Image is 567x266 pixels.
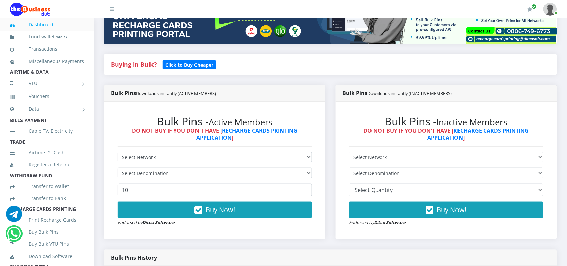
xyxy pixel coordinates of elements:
a: Miscellaneous Payments [10,53,84,69]
b: Click to Buy Cheaper [165,62,213,68]
h2: Bulk Pins - [118,115,312,128]
a: Data [10,101,84,117]
strong: Bulk Pins [111,89,216,97]
a: Chat for support [7,231,21,242]
a: Print Recharge Cards [10,212,84,228]
strong: DO NOT BUY IF YOU DON'T HAVE [ ] [364,127,529,141]
a: Chat for support [6,211,22,222]
a: Fund wallet[142.77] [10,29,84,45]
strong: Bulk Pins History [111,254,157,261]
a: Transfer to Bank [10,191,84,206]
a: Buy Bulk VTU Pins [10,236,84,252]
strong: DO NOT BUY IF YOU DON'T HAVE [ ] [132,127,298,141]
small: Endorsed by [349,219,406,225]
a: Transactions [10,41,84,57]
strong: Bulk Pins [342,89,452,97]
span: Buy Now! [437,205,467,214]
a: Buy Bulk Pins [10,224,84,240]
a: Download Software [10,249,84,264]
button: Buy Now! [118,202,312,218]
small: [ ] [55,34,69,39]
a: RECHARGE CARDS PRINTING APPLICATION [428,127,529,141]
span: Buy Now! [206,205,235,214]
a: Cable TV, Electricity [10,123,84,139]
a: Airtime -2- Cash [10,145,84,160]
strong: Ditco Software [142,219,175,225]
small: Inactive Members [437,116,508,128]
img: Logo [10,3,50,16]
a: RECHARGE CARDS PRINTING APPLICATION [196,127,298,141]
img: User [543,3,557,16]
a: Dashboard [10,17,84,32]
small: Downloads instantly (ACTIVE MEMBERS) [136,90,216,97]
i: Renew/Upgrade Subscription [528,7,533,12]
span: Renew/Upgrade Subscription [532,4,537,9]
a: Register a Referral [10,157,84,173]
small: Endorsed by [118,219,175,225]
small: Downloads instantly (INACTIVE MEMBERS) [367,90,452,97]
strong: Ditco Software [374,219,406,225]
a: Click to Buy Cheaper [163,60,216,68]
small: Active Members [209,116,273,128]
input: Enter Quantity [118,184,312,196]
a: VTU [10,75,84,92]
a: Transfer to Wallet [10,179,84,194]
h2: Bulk Pins - [349,115,543,128]
button: Buy Now! [349,202,543,218]
b: 142.77 [56,34,67,39]
a: Vouchers [10,88,84,104]
strong: Buying in Bulk? [111,60,157,68]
